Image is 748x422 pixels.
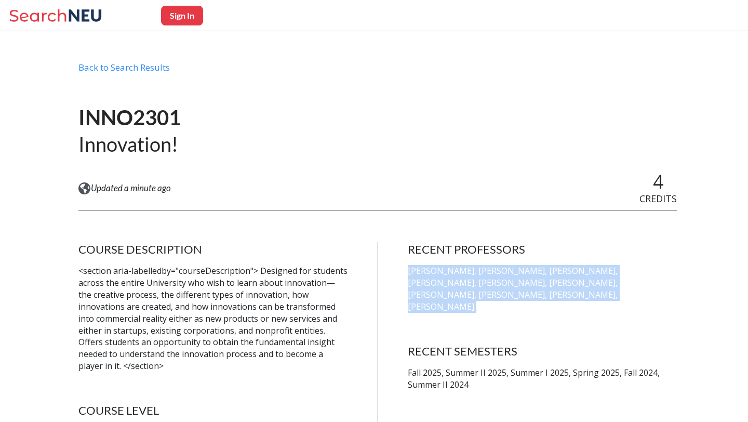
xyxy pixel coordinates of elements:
h4: COURSE LEVEL [78,403,348,418]
div: Back to Search Results [78,62,677,82]
p: <section aria-labelledby="courseDescription"> Designed for students across the entire University ... [78,265,348,372]
h4: RECENT SEMESTERS [408,344,677,359]
h1: INNO2301 [78,104,181,131]
p: Fall 2025, Summer II 2025, Summer I 2025, Spring 2025, Fall 2024, Summer II 2024 [408,367,677,391]
span: Updated a minute ago [91,182,171,194]
button: Sign In [161,6,203,25]
span: CREDITS [639,192,677,205]
h2: Innovation! [78,131,181,157]
p: [PERSON_NAME], [PERSON_NAME], [PERSON_NAME], [PERSON_NAME], [PERSON_NAME], [PERSON_NAME], [PERSON... [408,265,677,312]
span: 4 [653,169,664,194]
h4: COURSE DESCRIPTION [78,242,348,257]
h4: RECENT PROFESSORS [408,242,677,257]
